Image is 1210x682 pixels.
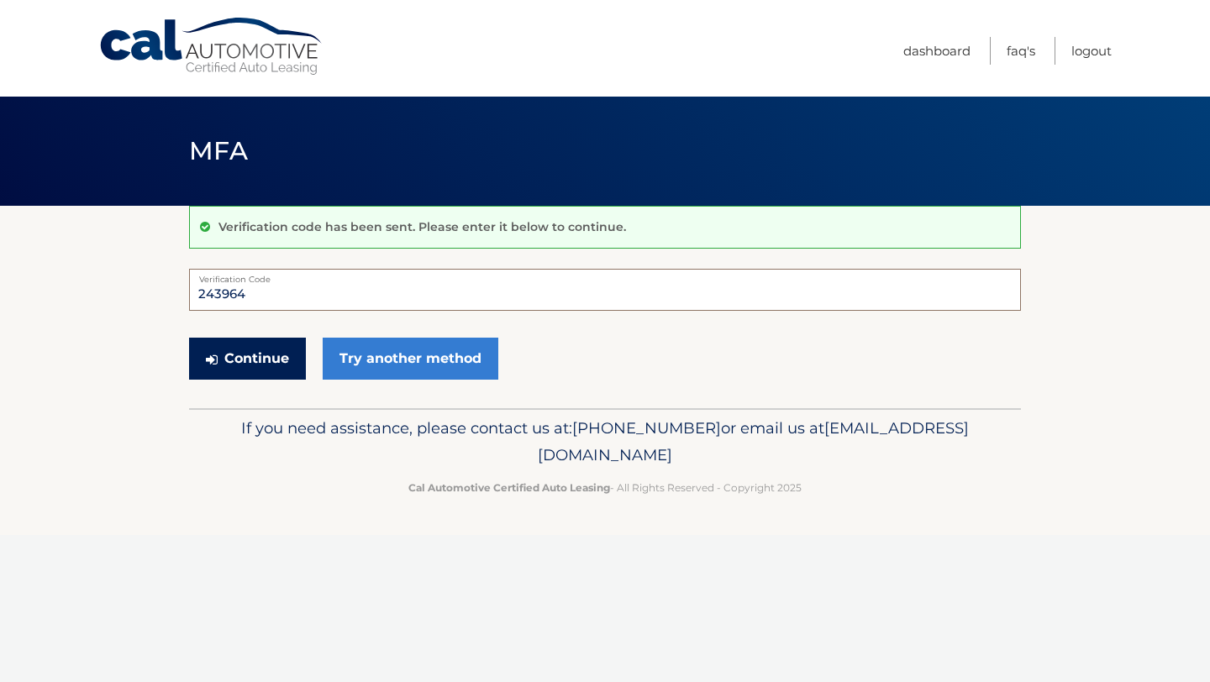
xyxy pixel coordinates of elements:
[218,219,626,234] p: Verification code has been sent. Please enter it below to continue.
[189,135,248,166] span: MFA
[1007,37,1035,65] a: FAQ's
[572,418,721,438] span: [PHONE_NUMBER]
[323,338,498,380] a: Try another method
[1071,37,1112,65] a: Logout
[903,37,971,65] a: Dashboard
[538,418,969,464] span: [EMAIL_ADDRESS][DOMAIN_NAME]
[200,415,1010,469] p: If you need assistance, please contact us at: or email us at
[189,269,1021,311] input: Verification Code
[189,338,306,380] button: Continue
[408,481,610,494] strong: Cal Automotive Certified Auto Leasing
[189,269,1021,282] label: Verification Code
[200,479,1010,496] p: - All Rights Reserved - Copyright 2025
[98,17,325,76] a: Cal Automotive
